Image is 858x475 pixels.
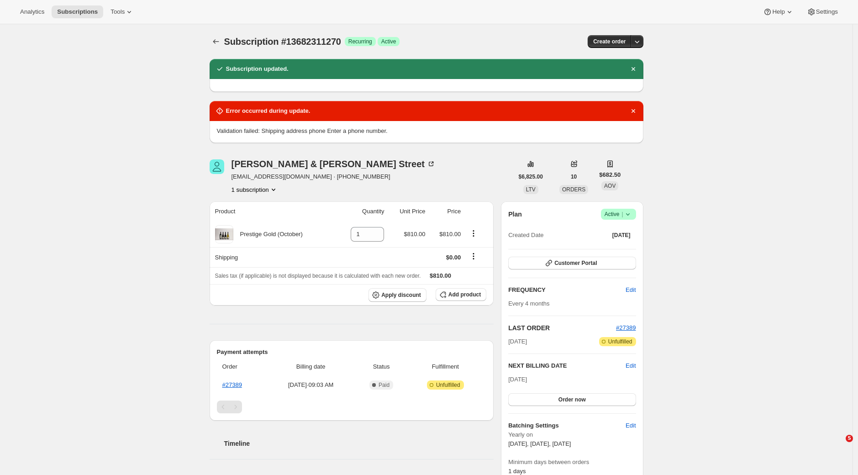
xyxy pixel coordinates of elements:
[232,159,436,169] div: [PERSON_NAME] & [PERSON_NAME] Street
[605,210,632,219] span: Active
[508,376,527,383] span: [DATE]
[626,361,636,370] button: Edit
[226,64,289,74] h2: Subscription updated.
[20,8,44,16] span: Analytics
[15,5,50,18] button: Analytics
[269,380,353,390] span: [DATE] · 09:03 AM
[621,211,623,218] span: |
[599,170,621,179] span: $682.50
[217,348,487,357] h2: Payment attempts
[428,201,464,222] th: Price
[358,362,405,371] span: Status
[772,8,784,16] span: Help
[627,105,640,117] button: Dismiss notification
[111,8,125,16] span: Tools
[210,159,224,174] span: Mike & Debbie Street
[571,173,577,180] span: 10
[588,35,631,48] button: Create order
[57,8,98,16] span: Subscriptions
[508,458,636,467] span: Minimum days between orders
[215,273,421,279] span: Sales tax (if applicable) is not displayed because it is calculated with each new order.
[224,439,494,448] h2: Timeline
[508,285,626,295] h2: FREQUENCY
[105,5,139,18] button: Tools
[269,362,353,371] span: Billing date
[508,468,526,475] span: 1 days
[565,170,582,183] button: 10
[626,285,636,295] span: Edit
[508,210,522,219] h2: Plan
[554,259,597,267] span: Customer Portal
[513,170,548,183] button: $6,825.00
[210,35,222,48] button: Subscriptions
[620,418,641,433] button: Edit
[217,127,636,136] p: Validation failed: Shipping address phone Enter a phone number.
[436,381,460,389] span: Unfulfilled
[616,324,636,331] a: #27389
[508,257,636,269] button: Customer Portal
[436,288,486,301] button: Add product
[827,435,849,457] iframe: Intercom live chat
[508,361,626,370] h2: NEXT BILLING DATE
[508,430,636,439] span: Yearly on
[607,229,636,242] button: [DATE]
[336,201,387,222] th: Quantity
[210,201,336,222] th: Product
[466,228,481,238] button: Product actions
[379,381,390,389] span: Paid
[226,106,311,116] h2: Error occurred during update.
[801,5,843,18] button: Settings
[508,337,527,346] span: [DATE]
[381,291,421,299] span: Apply discount
[466,251,481,261] button: Shipping actions
[608,338,632,345] span: Unfulfilled
[508,393,636,406] button: Order now
[508,440,571,447] span: [DATE], [DATE], [DATE]
[387,201,428,222] th: Unit Price
[348,38,372,45] span: Recurring
[404,231,426,237] span: $810.00
[410,362,481,371] span: Fulfillment
[217,357,266,377] th: Order
[604,183,616,189] span: AOV
[430,272,451,279] span: $810.00
[593,38,626,45] span: Create order
[224,37,341,47] span: Subscription #13682311270
[562,186,585,193] span: ORDERS
[612,232,631,239] span: [DATE]
[52,5,103,18] button: Subscriptions
[439,231,461,237] span: $810.00
[616,323,636,332] button: #27389
[508,231,543,240] span: Created Date
[446,254,461,261] span: $0.00
[232,172,436,181] span: [EMAIL_ADDRESS][DOMAIN_NAME] · [PHONE_NUMBER]
[620,283,641,297] button: Edit
[627,63,640,75] button: Dismiss notification
[233,230,303,239] div: Prestige Gold (October)
[217,401,487,413] nav: Pagination
[448,291,481,298] span: Add product
[222,381,242,388] a: #27389
[381,38,396,45] span: Active
[526,186,536,193] span: LTV
[232,185,278,194] button: Product actions
[558,396,586,403] span: Order now
[758,5,799,18] button: Help
[816,8,838,16] span: Settings
[519,173,543,180] span: $6,825.00
[508,300,549,307] span: Every 4 months
[508,323,616,332] h2: LAST ORDER
[626,421,636,430] span: Edit
[508,421,626,430] h6: Batching Settings
[368,288,426,302] button: Apply discount
[846,435,853,442] span: 5
[210,247,336,267] th: Shipping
